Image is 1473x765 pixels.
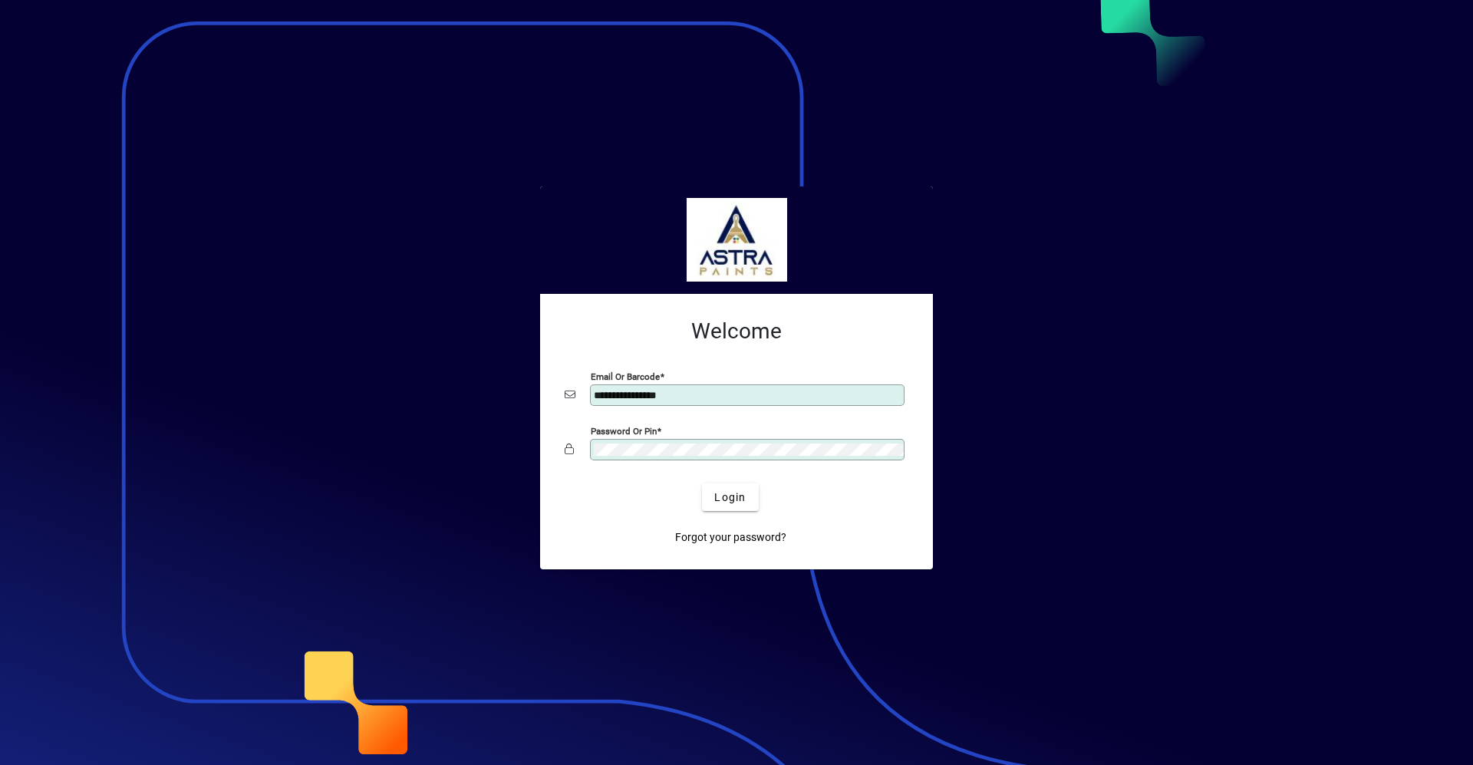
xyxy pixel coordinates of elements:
span: Login [714,490,746,506]
mat-label: Email or Barcode [591,371,660,382]
a: Forgot your password? [669,523,793,551]
span: Forgot your password? [675,529,786,546]
h2: Welcome [565,318,908,345]
mat-label: Password or Pin [591,426,657,437]
button: Login [702,483,758,511]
